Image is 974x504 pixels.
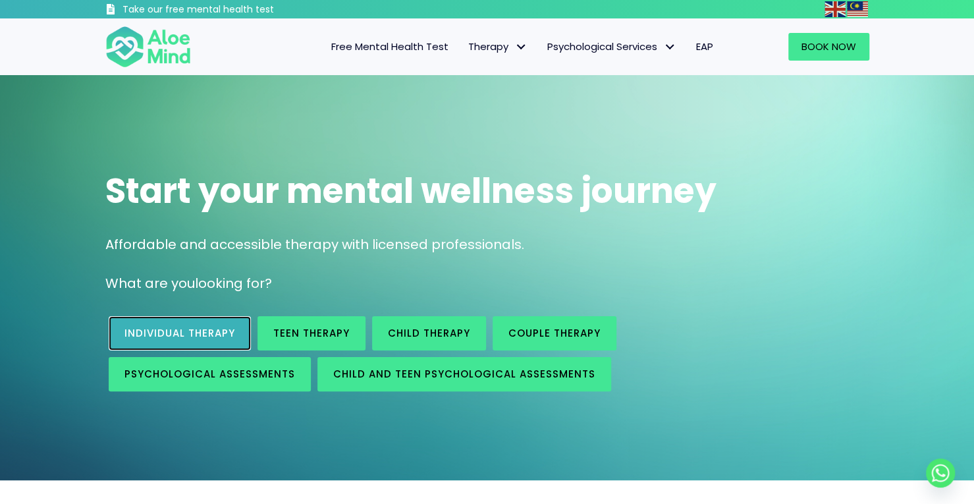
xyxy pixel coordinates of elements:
span: Psychological Services [547,40,676,53]
img: ms [847,1,868,17]
span: looking for? [195,274,272,293]
span: Psychological Services: submenu [661,38,680,57]
span: What are you [105,274,195,293]
a: Free Mental Health Test [321,33,458,61]
span: Therapy [468,40,528,53]
span: Book Now [801,40,856,53]
span: Psychological assessments [124,367,295,381]
a: Book Now [788,33,869,61]
span: Individual therapy [124,326,235,340]
a: Psychological ServicesPsychological Services: submenu [537,33,686,61]
a: Individual therapy [109,316,251,350]
span: Therapy: submenu [512,38,531,57]
h3: Take our free mental health test [122,3,344,16]
span: Teen Therapy [273,326,350,340]
span: Child Therapy [388,326,470,340]
a: Take our free mental health test [105,3,344,18]
img: en [825,1,846,17]
a: English [825,1,847,16]
nav: Menu [208,33,723,61]
a: Couple therapy [493,316,616,350]
a: Teen Therapy [257,316,365,350]
span: EAP [696,40,713,53]
p: Affordable and accessible therapy with licensed professionals. [105,235,869,254]
span: Free Mental Health Test [331,40,448,53]
span: Start your mental wellness journey [105,167,717,215]
span: Couple therapy [508,326,601,340]
a: EAP [686,33,723,61]
span: Child and Teen Psychological assessments [333,367,595,381]
a: Malay [847,1,869,16]
a: Whatsapp [926,459,955,488]
a: Child and Teen Psychological assessments [317,357,611,391]
a: TherapyTherapy: submenu [458,33,537,61]
img: Aloe mind Logo [105,25,191,69]
a: Psychological assessments [109,357,311,391]
a: Child Therapy [372,316,486,350]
